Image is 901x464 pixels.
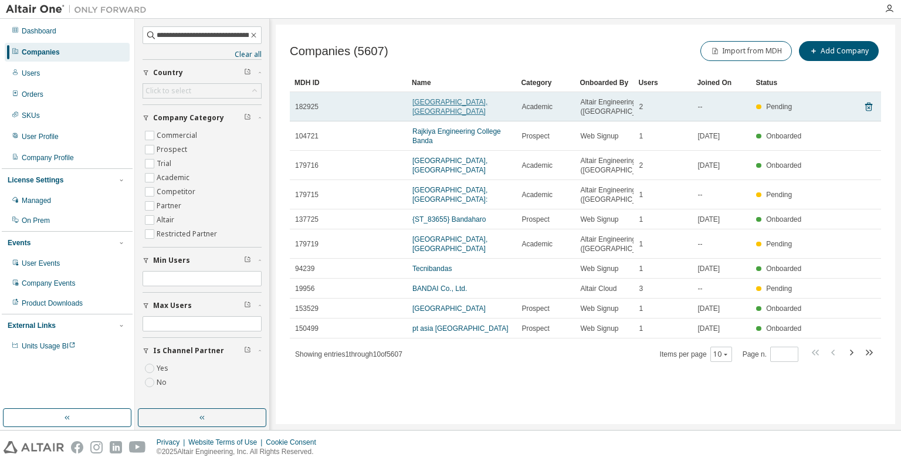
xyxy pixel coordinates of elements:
span: Academic [521,190,553,199]
a: [GEOGRAPHIC_DATA] [412,304,486,313]
span: 1 [639,131,643,141]
img: linkedin.svg [110,441,122,453]
span: Web Signup [580,264,618,273]
span: Web Signup [580,215,618,224]
div: License Settings [8,175,63,185]
span: [DATE] [697,131,720,141]
span: Altair Engineering ([GEOGRAPHIC_DATA]) [580,235,658,253]
span: [DATE] [697,161,720,170]
a: BANDAI Co., Ltd. [412,285,467,293]
a: [GEOGRAPHIC_DATA], [GEOGRAPHIC_DATA] [412,235,487,253]
div: Managed [22,196,51,205]
span: -- [697,102,702,111]
div: Users [22,69,40,78]
span: Altair Cloud [580,284,617,293]
span: Web Signup [580,131,618,141]
a: Tecnibandas [412,265,452,273]
a: pt asia [GEOGRAPHIC_DATA] [412,324,509,333]
img: facebook.svg [71,441,83,453]
span: Units Usage BI [22,342,76,350]
label: Restricted Partner [157,227,219,241]
span: Prospect [521,324,549,333]
span: Altair Engineering ([GEOGRAPHIC_DATA]) [580,156,658,175]
span: 137725 [295,215,319,224]
span: -- [697,190,702,199]
label: Partner [157,199,184,213]
span: Web Signup [580,324,618,333]
span: -- [697,284,702,293]
label: Prospect [157,143,189,157]
div: Status [756,73,805,92]
button: 10 [713,350,729,359]
span: [DATE] [697,264,720,273]
div: Privacy [157,438,188,447]
label: Trial [157,157,174,171]
div: MDH ID [294,73,402,92]
button: Min Users [143,248,262,273]
span: 153529 [295,304,319,313]
label: No [157,375,169,390]
span: Academic [521,239,553,249]
button: Country [143,60,262,86]
span: 2 [639,161,643,170]
span: Clear filter [244,68,251,77]
div: Events [8,238,31,248]
span: Pending [766,285,792,293]
a: {ST_83655} Bandaharo [412,215,486,223]
div: User Profile [22,132,59,141]
span: 179715 [295,190,319,199]
div: Click to select [143,84,261,98]
span: 1 [639,304,643,313]
span: Onboarded [766,304,801,313]
div: Joined On [697,73,746,92]
a: [GEOGRAPHIC_DATA], [GEOGRAPHIC_DATA] [412,98,487,116]
img: Altair One [6,4,153,15]
img: youtube.svg [129,441,146,453]
span: 94239 [295,264,314,273]
label: Altair [157,213,177,227]
span: Academic [521,161,553,170]
div: SKUs [22,111,40,120]
button: Import from MDH [700,41,792,61]
span: 1 [639,190,643,199]
span: 1 [639,215,643,224]
div: External Links [8,321,56,330]
span: 1 [639,324,643,333]
span: Clear filter [244,256,251,265]
span: Items per page [660,347,732,362]
span: Clear filter [244,113,251,123]
span: Prospect [521,304,549,313]
button: Add Company [799,41,879,61]
span: -- [697,239,702,249]
span: [DATE] [697,324,720,333]
span: [DATE] [697,304,720,313]
a: Clear all [143,50,262,59]
span: Web Signup [580,304,618,313]
label: Yes [157,361,171,375]
img: instagram.svg [90,441,103,453]
div: Orders [22,90,43,99]
span: Altair Engineering ([GEOGRAPHIC_DATA]) [580,185,658,204]
span: Pending [766,240,792,248]
span: 179719 [295,239,319,249]
span: 179716 [295,161,319,170]
button: Max Users [143,293,262,319]
div: Click to select [145,86,191,96]
span: Min Users [153,256,190,265]
span: Page n. [743,347,798,362]
span: [DATE] [697,215,720,224]
button: Company Category [143,105,262,131]
span: 3 [639,284,643,293]
span: Onboarded [766,215,801,223]
span: Pending [766,103,792,111]
span: 1 [639,239,643,249]
div: On Prem [22,216,50,225]
div: Company Profile [22,153,74,162]
div: Users [638,73,687,92]
span: Prospect [521,131,549,141]
span: Onboarded [766,132,801,140]
label: Academic [157,171,192,185]
span: Pending [766,191,792,199]
span: Company Category [153,113,224,123]
span: Altair Engineering ([GEOGRAPHIC_DATA]) [580,97,658,116]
